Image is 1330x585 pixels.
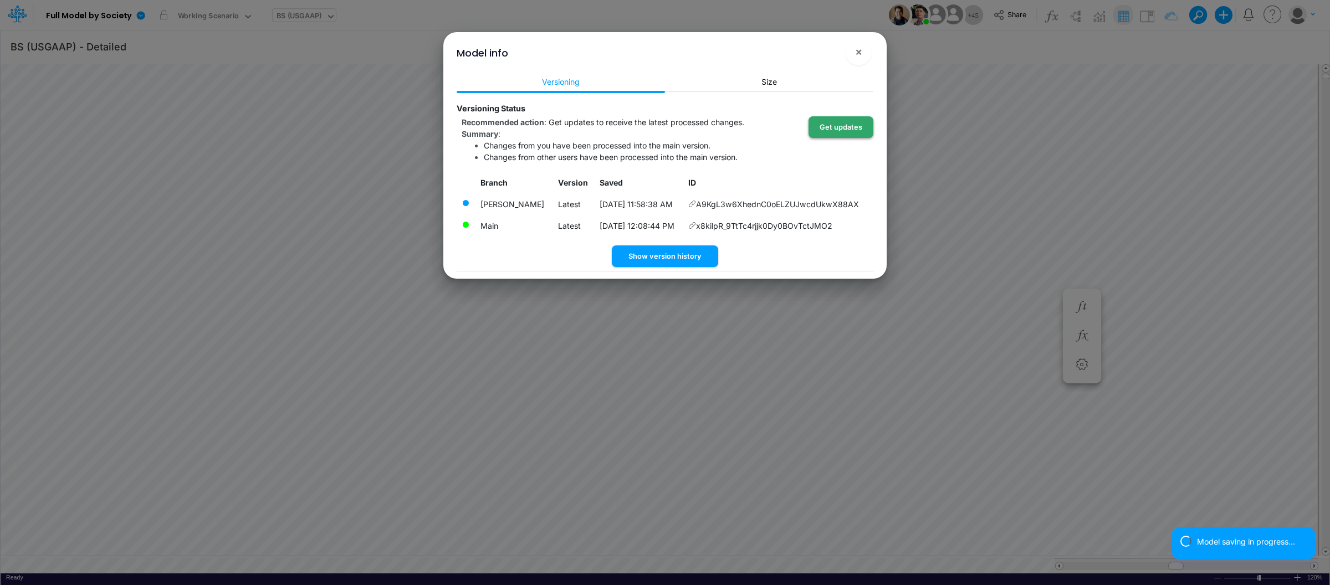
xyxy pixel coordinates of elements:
[553,172,595,194] th: Version
[684,215,873,237] td: x8kilpR_9TtTc4rjjk0Dy0BOvTctJMO2
[1197,536,1307,547] div: Model saving in progress...
[595,215,683,237] td: Local date/time when this version was saved
[684,172,873,194] th: ID
[462,117,744,127] span: :
[612,245,718,267] button: Show version history
[688,220,696,232] span: Copy hyperlink to this version of the model
[462,199,470,207] div: The changes in this model version have been processed into the latest main version
[595,172,683,194] th: Local date/time when this version was saved
[696,198,859,210] span: A9KgL3w6XhednC0oELZUJwcdUkwX88AX
[457,71,665,92] a: Versioning
[457,104,525,113] strong: Versioning Status
[462,129,498,138] strong: Summary
[595,193,683,215] td: Local date/time when this version was saved
[457,45,508,60] div: Model info
[484,141,710,150] span: Changes from you have been processed into the main version.
[475,172,553,194] th: Branch
[462,128,873,140] div: :
[553,215,595,237] td: Latest
[688,198,696,210] span: Copy hyperlink to this version of the model
[855,45,862,58] span: ×
[462,220,470,229] div: There are no pending changes currently being processed
[553,193,595,215] td: Latest
[845,39,872,65] button: Close
[809,116,873,138] button: Get updates
[665,71,873,92] a: Size
[549,117,744,127] span: Get updates to receive the latest processed changes.
[475,215,553,237] td: Latest merged version
[484,152,738,162] span: Changes from other users have been processed into the main version.
[475,193,553,215] td: Model version currently loaded
[462,117,544,127] strong: Recommended action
